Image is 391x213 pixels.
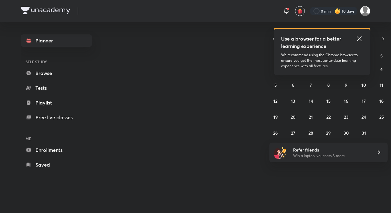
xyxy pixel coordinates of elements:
[359,96,369,106] button: October 17, 2025
[291,130,295,136] abbr: October 27, 2025
[345,82,347,88] abbr: October 9, 2025
[324,96,333,106] button: October 15, 2025
[379,114,384,120] abbr: October 25, 2025
[344,114,349,120] abbr: October 23, 2025
[344,98,348,104] abbr: October 16, 2025
[281,35,342,50] h5: Use a browser for a better learning experience
[359,112,369,122] button: October 24, 2025
[291,114,296,120] abbr: October 20, 2025
[324,112,333,122] button: October 22, 2025
[273,98,277,104] abbr: October 12, 2025
[380,53,383,59] abbr: Saturday
[271,112,280,122] button: October 19, 2025
[274,82,277,88] abbr: October 5, 2025
[273,130,278,136] abbr: October 26, 2025
[292,82,294,88] abbr: October 6, 2025
[326,130,331,136] abbr: October 29, 2025
[273,114,278,120] abbr: October 19, 2025
[288,112,298,122] button: October 20, 2025
[21,7,70,14] img: Company Logo
[288,96,298,106] button: October 13, 2025
[306,80,316,90] button: October 7, 2025
[297,8,303,14] img: avatar
[362,98,366,104] abbr: October 17, 2025
[341,80,351,90] button: October 9, 2025
[377,112,386,122] button: October 25, 2025
[271,128,280,138] button: October 26, 2025
[281,52,363,69] p: We recommend using the Chrome browser to ensure you get the most up-to-date learning experience w...
[21,97,92,109] a: Playlist
[21,133,92,144] h6: ME
[295,6,305,16] button: avatar
[326,114,331,120] abbr: October 22, 2025
[274,146,287,159] img: referral
[306,112,316,122] button: October 21, 2025
[377,64,386,74] button: October 4, 2025
[380,66,383,72] abbr: October 4, 2025
[288,80,298,90] button: October 6, 2025
[360,6,370,16] img: Adithyan
[341,96,351,106] button: October 16, 2025
[21,57,92,67] h6: SELF STUDY
[21,67,92,79] a: Browse
[377,80,386,90] button: October 11, 2025
[324,128,333,138] button: October 29, 2025
[377,96,386,106] button: October 18, 2025
[21,144,92,156] a: Enrollments
[310,82,312,88] abbr: October 7, 2025
[21,82,92,94] a: Tests
[306,128,316,138] button: October 28, 2025
[380,82,383,88] abbr: October 11, 2025
[306,96,316,106] button: October 14, 2025
[359,80,369,90] button: October 10, 2025
[327,82,330,88] abbr: October 8, 2025
[379,98,384,104] abbr: October 18, 2025
[361,114,366,120] abbr: October 24, 2025
[334,8,341,14] img: streak
[21,111,92,124] a: Free live classes
[271,80,280,90] button: October 5, 2025
[326,98,331,104] abbr: October 15, 2025
[21,7,70,16] a: Company Logo
[344,130,349,136] abbr: October 30, 2025
[341,128,351,138] button: October 30, 2025
[309,98,313,104] abbr: October 14, 2025
[291,98,295,104] abbr: October 13, 2025
[288,128,298,138] button: October 27, 2025
[308,130,313,136] abbr: October 28, 2025
[21,159,92,171] a: Saved
[309,114,313,120] abbr: October 21, 2025
[362,130,366,136] abbr: October 31, 2025
[21,34,92,47] a: Planner
[359,128,369,138] button: October 31, 2025
[271,96,280,106] button: October 12, 2025
[293,147,369,153] h6: Refer friends
[361,82,366,88] abbr: October 10, 2025
[324,80,333,90] button: October 8, 2025
[293,153,369,159] p: Win a laptop, vouchers & more
[341,112,351,122] button: October 23, 2025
